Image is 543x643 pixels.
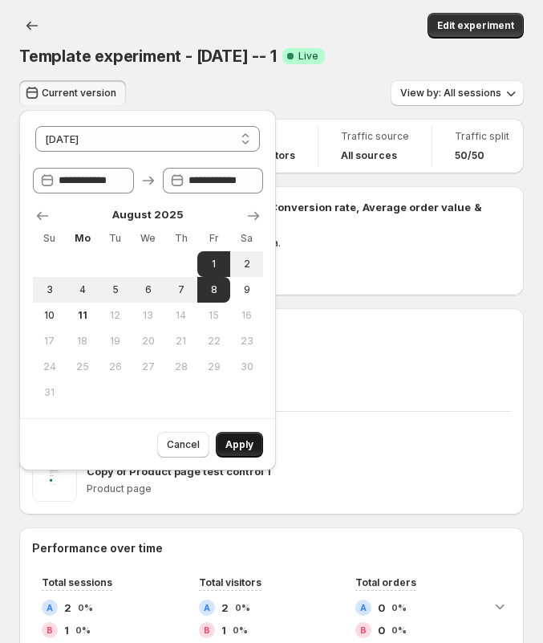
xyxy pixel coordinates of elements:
h2: A [360,603,367,612]
span: 2 [237,258,257,271]
span: 28 [171,360,191,373]
span: 0% [391,603,407,612]
span: 1 [221,622,226,638]
span: Total orders [355,576,416,588]
span: 23 [237,335,257,348]
span: 3 [39,283,59,296]
span: 30 [237,360,257,373]
button: Saturday August 2 2025 [230,251,263,277]
button: Sunday August 10 2025 [33,303,66,328]
button: Wednesday August 20 2025 [132,328,164,354]
h2: A [204,603,210,612]
button: Sunday August 17 2025 [33,328,66,354]
button: Current version [19,80,126,106]
button: End of range Friday August 8 2025 [197,277,230,303]
button: Monday August 4 2025 [66,277,99,303]
button: Wednesday August 13 2025 [132,303,164,328]
span: Sa [237,232,257,245]
span: 0% [235,603,250,612]
span: Edit experiment [437,19,514,32]
strong: & [474,201,482,214]
button: Today Monday August 11 2025 [66,303,99,328]
h2: A [47,603,53,612]
h2: B [204,625,210,635]
span: 10 [39,309,59,322]
span: 14 [171,309,191,322]
span: 17 [39,335,59,348]
span: View by: All sessions [400,87,501,100]
button: Thursday August 14 2025 [164,303,197,328]
span: 18 [72,335,92,348]
span: 11 [72,309,92,322]
a: Traffic split50/50 [455,128,509,164]
span: 1 [64,622,69,638]
p: Product page [87,482,511,495]
span: Apply [225,438,253,451]
button: Tuesday August 5 2025 [99,277,132,303]
button: Saturday August 16 2025 [230,303,263,328]
span: Current version [42,87,116,100]
span: 31 [39,386,59,399]
h4: All sources [341,149,397,162]
span: 25 [72,360,92,373]
span: Template experiment - [DATE] -- 1 [19,47,276,66]
h2: B [360,625,367,635]
span: 15 [204,309,224,322]
th: Tuesday [99,226,132,251]
strong: Average order value [363,201,471,214]
button: Edit experiment [428,13,524,39]
button: Friday August 15 2025 [197,303,230,328]
span: 0% [75,625,91,635]
button: Wednesday August 27 2025 [132,354,164,380]
span: 0 [378,622,385,638]
button: Friday August 22 2025 [197,328,230,354]
span: 29 [204,360,224,373]
button: Thursday August 28 2025 [164,354,197,380]
span: 6 [138,283,158,296]
span: Total sessions [42,576,112,588]
span: 22 [204,335,224,348]
span: Total visitors [199,576,261,588]
span: Su [39,232,59,245]
button: Expand chart [487,593,513,619]
span: 2 [221,600,229,616]
span: 21 [171,335,191,348]
button: Saturday August 9 2025 [230,277,263,303]
span: 24 [39,360,59,373]
span: 19 [105,335,125,348]
span: 1 [204,258,224,271]
span: 0% [391,625,407,635]
button: Show previous month, July 2025 [30,203,55,229]
button: Sunday August 24 2025 [33,354,66,380]
button: Start of range Friday August 1 2025 [197,251,230,277]
span: 27 [138,360,158,373]
button: Sunday August 31 2025 [33,380,66,405]
span: Traffic split [455,130,509,143]
strong: , [356,201,359,214]
p: Product page [87,379,511,392]
span: Mo [72,232,92,245]
button: Friday August 29 2025 [197,354,230,380]
span: 8 [204,283,224,296]
span: 50/50 [455,149,484,162]
span: We [138,232,158,245]
span: 2 [64,600,71,616]
button: Back [19,13,45,39]
strong: Conversion rate [269,201,356,214]
span: Live [298,50,318,63]
span: 13 [138,309,158,322]
h2: B [47,625,53,635]
button: Apply [216,432,263,458]
button: Monday August 18 2025 [66,328,99,354]
span: Fr [204,232,224,245]
th: Monday [66,226,99,251]
span: 5 [105,283,125,296]
h2: Performance over time [32,540,511,556]
button: Sunday August 3 2025 [33,277,66,303]
span: 20 [138,335,158,348]
span: 12 [105,309,125,322]
span: Cancel [167,438,200,451]
span: 9 [237,283,257,296]
button: View by: All sessions [391,80,524,106]
button: Tuesday August 12 2025 [99,303,132,328]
